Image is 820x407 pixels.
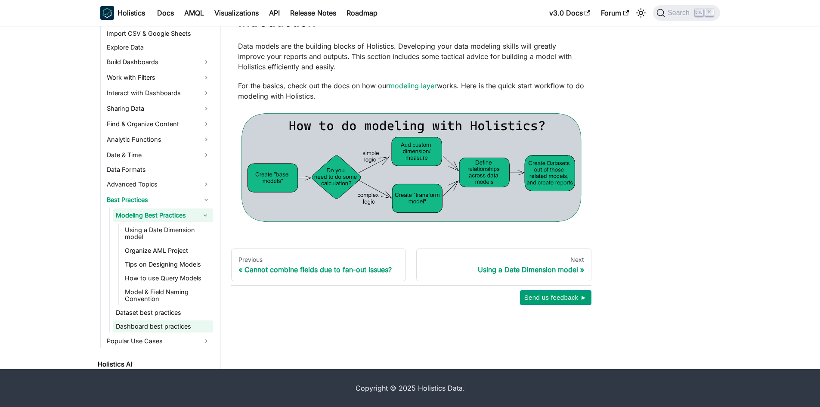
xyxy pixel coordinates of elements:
a: Data Formats [104,164,213,176]
a: Tips on Designing Models [122,258,213,270]
p: Data models are the building blocks of Holistics. Developing your data modeling skills will great... [238,41,585,72]
a: API [264,6,285,20]
div: Previous [238,256,399,264]
a: Import CSV & Google Sheets [104,28,213,40]
a: Visualizations [209,6,264,20]
a: Find & Organize Content [104,117,213,131]
b: Holistics [118,8,145,18]
kbd: K [705,9,714,16]
a: NextUsing a Date Dimension model [416,249,591,281]
div: Copyright © 2025 Holistics Data. [136,383,684,393]
a: Holistics AI [95,358,213,370]
img: Holistics [100,6,114,20]
a: Using a Date Dimension model [122,224,213,243]
a: Build Dashboards [104,55,213,69]
span: Send us feedback ► [524,292,587,303]
p: For the basics, check out the docs on how our works. Here is the quick start workflow to do model... [238,81,585,101]
a: Date & Time [104,148,213,162]
button: Switch between dark and light mode (currently light mode) [634,6,648,20]
a: v3.0 Docs [544,6,596,20]
a: Organize AML Project [122,245,213,257]
a: How to use Query Models [122,272,213,284]
button: Collapse sidebar category 'Modeling Best Practices' [198,208,213,222]
a: PreviousCannot combine fields due to fan-out issues? [231,249,406,281]
a: Work with Filters [104,71,213,84]
span: Search [665,9,695,17]
a: Advanced Topics [104,177,213,191]
nav: Docs pages [231,249,591,281]
button: Search (Ctrl+K) [653,5,720,21]
a: Forum [596,6,634,20]
a: Popular Use Cases [104,334,213,348]
a: Interact with Dashboards [104,86,213,100]
a: modeling layer [389,81,437,90]
a: AMQL [179,6,209,20]
a: Roadmap [341,6,383,20]
div: Using a Date Dimension model [424,265,584,274]
div: Cannot combine fields due to fan-out issues? [238,265,399,274]
a: Sharing Data [104,102,213,115]
a: Model & Field Naming Convention [122,286,213,305]
a: HolisticsHolistics [100,6,145,20]
img: quick start workflow to do modeling with Holistics [238,110,585,225]
a: Dataset best practices [113,307,213,319]
a: Modeling Best Practices [113,208,198,222]
a: Release Notes [285,6,341,20]
a: Dashboard best practices [113,320,213,332]
a: Best Practices [104,193,213,207]
a: Docs [152,6,179,20]
a: Explore Data [104,41,213,53]
button: Send us feedback ► [520,290,591,305]
div: Next [424,256,584,264]
a: Analytic Functions [104,133,213,146]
